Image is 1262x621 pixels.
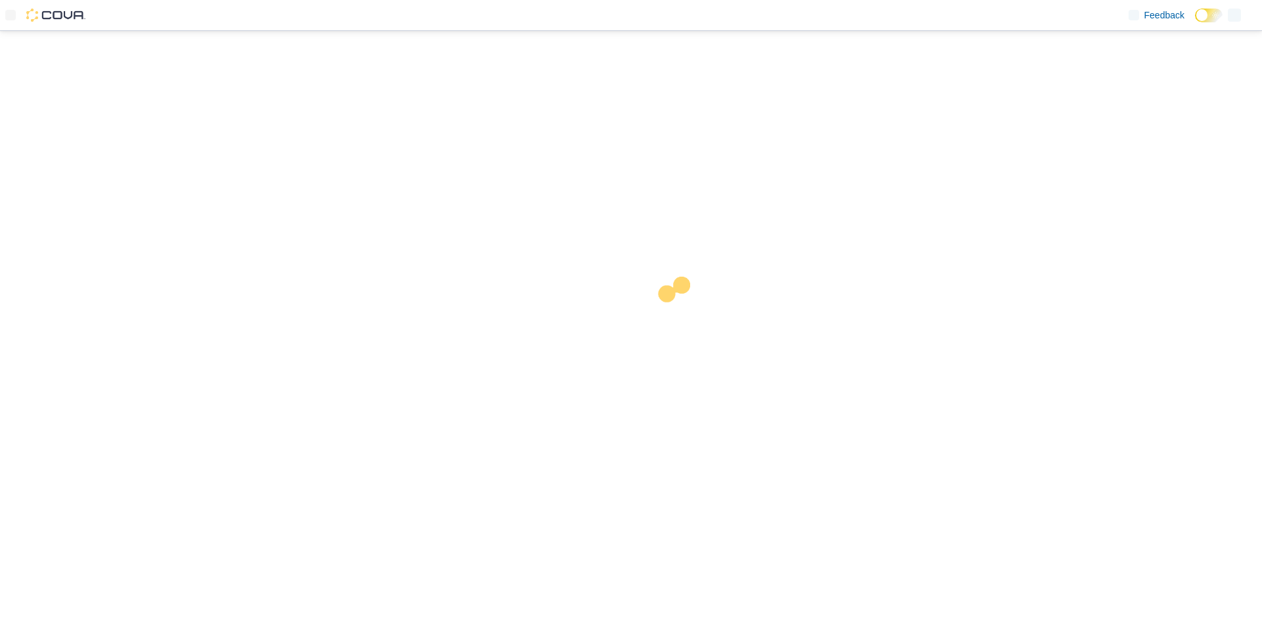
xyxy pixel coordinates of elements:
span: Feedback [1144,9,1184,22]
input: Dark Mode [1195,9,1223,22]
span: Dark Mode [1195,22,1196,23]
img: Cova [26,9,85,22]
img: cova-loader [631,267,730,365]
a: Feedback [1123,2,1190,28]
